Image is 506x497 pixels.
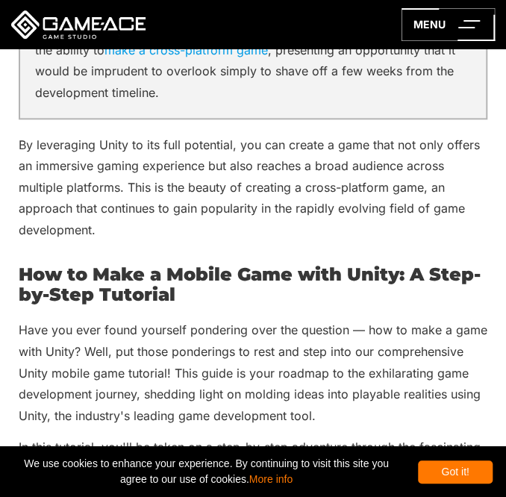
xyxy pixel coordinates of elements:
[13,452,399,491] span: We use cookies to enhance your experience. By continuing to visit this site you agree to our use ...
[418,460,493,484] div: Got it!
[19,134,487,240] p: By leveraging Unity to its full potential, you can create a game that not only offers an immersiv...
[104,43,268,57] a: make a cross-platform game
[249,473,293,485] a: More info
[19,265,487,304] h2: How to Make a Mobile Game with Unity: A Step-by-Step Tutorial
[402,8,495,41] a: menu
[19,319,487,425] p: Have you ever found yourself pondering over the question — how to make a game with Unity? Well, p...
